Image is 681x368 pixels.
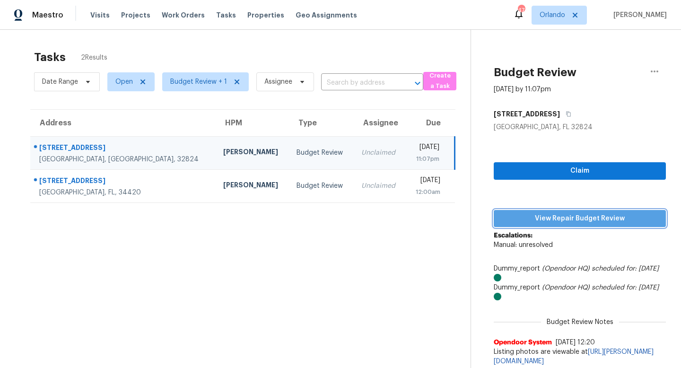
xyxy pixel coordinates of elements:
span: Budget Review + 1 [170,77,227,87]
div: [PERSON_NAME] [223,147,282,159]
h2: Budget Review [494,68,576,77]
h2: Tasks [34,53,66,62]
th: Address [30,110,216,136]
div: Unclaimed [361,181,398,191]
div: [GEOGRAPHIC_DATA], FL 32824 [494,123,666,132]
th: Assignee [354,110,405,136]
span: Manual: unresolved [494,242,553,248]
span: Listing photos are viewable at [494,347,666,366]
i: (Opendoor HQ) [542,284,590,291]
span: Assignee [264,77,292,87]
i: (Opendoor HQ) [542,265,590,272]
button: Create a Task [423,72,456,90]
div: [DATE] [413,175,440,187]
span: Projects [121,10,150,20]
span: Open [115,77,133,87]
span: Visits [90,10,110,20]
span: Maestro [32,10,63,20]
span: Create a Task [428,70,452,92]
div: Budget Review [297,181,346,191]
div: 12:00am [413,187,440,197]
input: Search by address [321,76,397,90]
span: Budget Review Notes [541,317,619,327]
h5: [STREET_ADDRESS] [494,109,560,119]
div: Dummy_report [494,283,666,302]
div: 11:07pm [413,154,440,164]
span: Properties [247,10,284,20]
div: 47 [518,6,524,15]
button: Open [411,77,424,90]
i: scheduled for: [DATE] [592,265,659,272]
span: Date Range [42,77,78,87]
th: Due [406,110,455,136]
span: [PERSON_NAME] [610,10,667,20]
b: Escalations: [494,232,533,239]
div: [GEOGRAPHIC_DATA], FL, 34420 [39,188,208,197]
div: [PERSON_NAME] [223,180,282,192]
span: Opendoor System [494,338,552,347]
div: Dummy_report [494,264,666,283]
span: Orlando [540,10,565,20]
div: [DATE] [413,142,440,154]
span: Claim [501,165,658,177]
button: Copy Address [560,105,573,123]
span: Work Orders [162,10,205,20]
span: Geo Assignments [296,10,357,20]
button: View Repair Budget Review [494,210,666,228]
div: [STREET_ADDRESS] [39,143,208,155]
span: [DATE] 12:20 [556,339,595,346]
i: scheduled for: [DATE] [592,284,659,291]
div: [GEOGRAPHIC_DATA], [GEOGRAPHIC_DATA], 32824 [39,155,208,164]
th: HPM [216,110,289,136]
span: View Repair Budget Review [501,213,658,225]
div: [DATE] by 11:07pm [494,85,551,94]
span: 2 Results [81,53,107,62]
div: Budget Review [297,148,346,158]
div: [STREET_ADDRESS] [39,176,208,188]
div: Unclaimed [361,148,398,158]
button: Claim [494,162,666,180]
span: Tasks [216,12,236,18]
th: Type [289,110,354,136]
